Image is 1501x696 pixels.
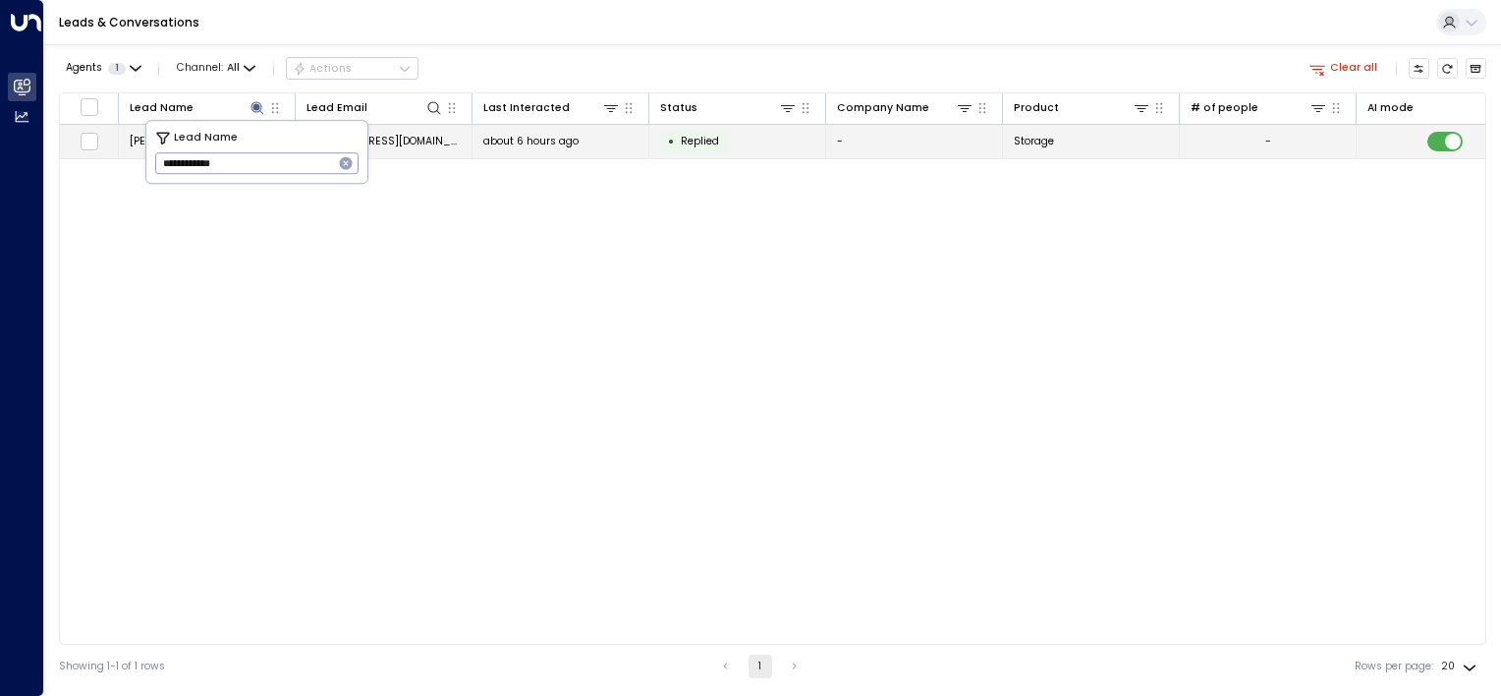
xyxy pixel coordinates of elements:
div: Lead Email [306,99,367,117]
button: Customize [1409,58,1430,80]
span: about 6 hours ago [483,134,579,148]
label: Rows per page: [1355,659,1433,674]
div: # of people [1191,98,1328,117]
span: Toggle select all [80,97,98,116]
span: Channel: [171,58,261,79]
span: Replied [681,134,719,148]
div: Company Name [837,98,974,117]
div: # of people [1191,99,1258,117]
div: AI mode [1367,99,1414,117]
div: Company Name [837,99,929,117]
span: Agents [66,63,102,74]
button: Clear all [1304,58,1384,79]
button: Archived Leads [1466,58,1487,80]
div: - [1265,134,1271,148]
button: Channel:All [171,58,261,79]
div: Last Interacted [483,99,570,117]
span: Storage [1014,134,1054,148]
button: Agents1 [59,58,146,79]
div: 20 [1441,655,1480,678]
div: Button group with a nested menu [286,57,418,81]
div: Lead Name [130,99,194,117]
button: page 1 [749,655,772,678]
div: Product [1014,99,1059,117]
span: 1 [108,63,126,75]
span: Refresh [1437,58,1459,80]
span: Melody Marsh [130,134,215,148]
td: - [826,125,1003,159]
nav: pagination navigation [713,655,807,678]
span: Lead Name [174,130,238,146]
span: melodymarsh02@gmail.com [306,134,462,148]
a: Leads & Conversations [59,14,199,30]
div: Status [660,98,798,117]
div: Showing 1-1 of 1 rows [59,659,165,674]
button: Actions [286,57,418,81]
span: Toggle select row [80,132,98,150]
div: Last Interacted [483,98,621,117]
span: All [227,62,240,74]
div: Status [660,99,697,117]
div: Lead Email [306,98,444,117]
div: Lead Name [130,98,267,117]
div: • [668,129,675,154]
div: Actions [293,62,353,76]
div: Product [1014,98,1151,117]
